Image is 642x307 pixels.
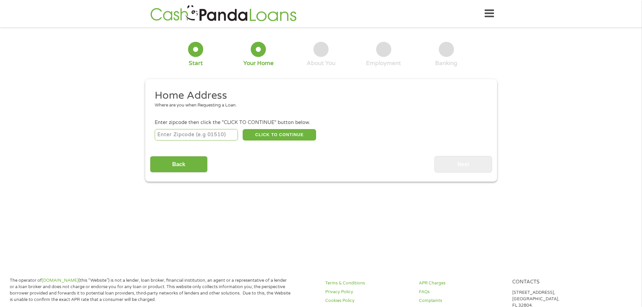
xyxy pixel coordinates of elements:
h4: Contacts [512,279,598,285]
div: Your Home [243,60,274,67]
a: APR Charges [419,280,505,286]
button: CLICK TO CONTINUE [243,129,316,141]
a: Cookies Policy [325,298,411,304]
a: [DOMAIN_NAME] [42,278,79,283]
a: FAQs [419,289,505,295]
div: Enter zipcode then click the "CLICK TO CONTINUE" button below. [155,119,487,126]
p: The operator of (this “Website”) is not a lender, loan broker, financial institution, an agent or... [10,277,291,303]
a: Terms & Conditions [325,280,411,286]
div: Start [189,60,203,67]
input: Enter Zipcode (e.g 01510) [155,129,238,141]
div: Where are you when Requesting a Loan. [155,102,482,109]
div: About You [307,60,335,67]
div: Employment [366,60,401,67]
div: Banking [435,60,457,67]
input: Next [434,156,492,173]
h2: Home Address [155,89,482,102]
a: Privacy Policy [325,289,411,295]
input: Back [150,156,208,173]
img: GetLoanNow Logo [148,4,299,23]
a: Complaints [419,298,505,304]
